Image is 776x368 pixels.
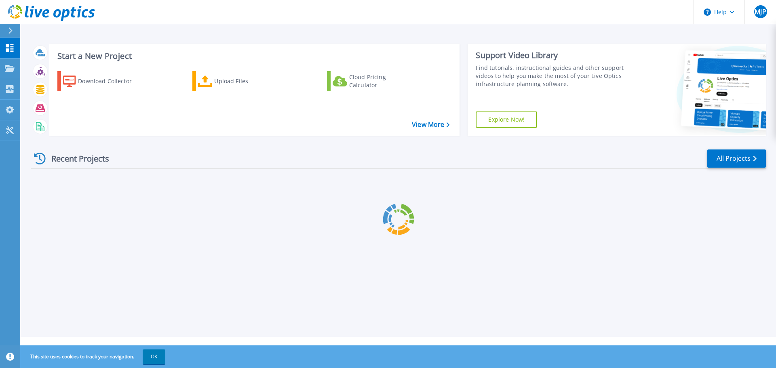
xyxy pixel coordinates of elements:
div: Support Video Library [476,50,628,61]
div: Download Collector [78,73,143,89]
div: Find tutorials, instructional guides and other support videos to help you make the most of your L... [476,64,628,88]
div: Upload Files [214,73,279,89]
button: OK [143,349,165,364]
span: This site uses cookies to track your navigation. [22,349,165,364]
a: Upload Files [192,71,283,91]
div: Cloud Pricing Calculator [349,73,414,89]
h3: Start a New Project [57,52,449,61]
a: Download Collector [57,71,148,91]
div: Recent Projects [31,149,120,168]
a: All Projects [707,149,766,168]
a: Cloud Pricing Calculator [327,71,417,91]
span: MJP [755,8,766,15]
a: Explore Now! [476,111,537,128]
a: View More [412,121,449,128]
